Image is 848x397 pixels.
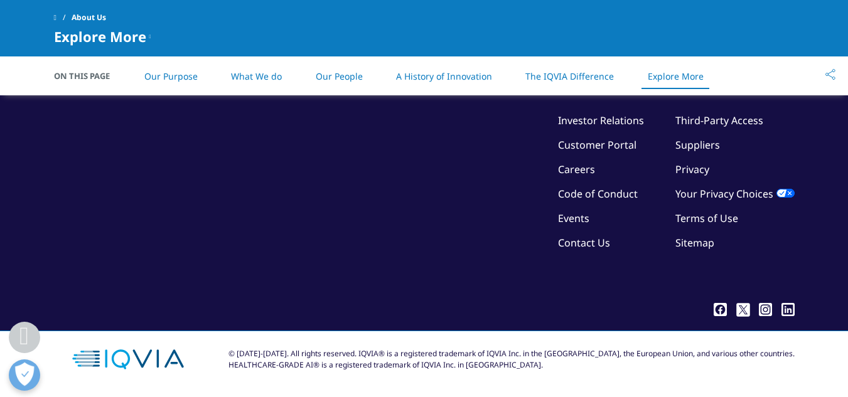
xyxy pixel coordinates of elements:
a: Third-Party Access [675,114,763,127]
span: On This Page [54,70,123,82]
a: Code of Conduct [558,187,638,201]
span: Explore More [54,29,146,44]
a: Contact Us [558,236,610,250]
a: Investor Relations [558,114,644,127]
a: Suppliers [675,138,720,152]
button: Open Preferences [9,359,40,391]
a: Events [558,211,589,225]
a: The IQVIA Difference [525,70,614,82]
a: Your Privacy Choices [675,187,795,201]
a: Sitemap [675,236,714,250]
a: Terms of Use [675,211,738,225]
a: Explore More [648,70,704,82]
div: © [DATE]-[DATE]. All rights reserved. IQVIA® is a registered trademark of IQVIA Inc. in the [GEOG... [228,348,795,371]
a: Careers [558,162,595,176]
span: About Us [72,6,106,29]
a: Our Purpose [144,70,198,82]
a: Customer Portal [558,138,636,152]
a: What We do [231,70,282,82]
a: A History of Innovation [396,70,492,82]
a: Privacy [675,162,709,176]
a: Our People [316,70,363,82]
